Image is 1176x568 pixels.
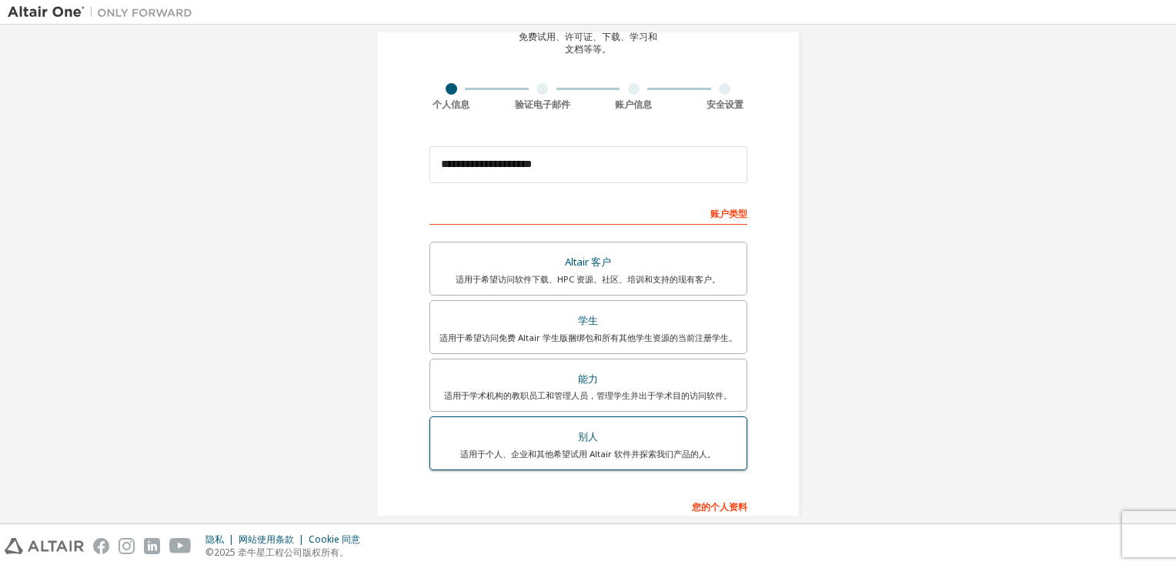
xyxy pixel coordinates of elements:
img: altair_logo.svg [5,538,84,554]
div: 学生 [439,310,737,332]
div: 适用于希望访问免费 Altair 学生版捆绑包和所有其他学生资源的当前注册学生。 [439,332,737,344]
font: 2025 牵牛星工程公司版权所有。 [214,546,349,559]
img: linkedin.svg [144,538,160,554]
div: Cookie 同意 [309,533,369,546]
div: 别人 [439,426,737,448]
div: 账户类型 [429,200,747,225]
div: 隐私 [205,533,239,546]
div: 免费试用、许可证、下载、学习和 文档等等。 [519,31,657,55]
div: 验证电子邮件 [497,99,589,111]
div: 个人信息 [406,99,497,111]
div: 安全设置 [680,99,771,111]
div: 您的个人资料 [429,493,747,518]
div: 适用于个人、企业和其他希望试用 Altair 软件并探索我们产品的人。 [439,448,737,460]
div: Altair 客户 [439,252,737,273]
div: 能力 [439,369,737,390]
div: 网站使用条款 [239,533,309,546]
img: facebook.svg [93,538,109,554]
div: 适用于学术机构的教职员工和管理人员，管理学生并出于学术目的访问软件。 [439,389,737,402]
img: youtube.svg [169,538,192,554]
div: 适用于希望访问软件下载、HPC 资源、社区、培训和支持的现有客户。 [439,273,737,286]
div: 账户信息 [588,99,680,111]
img: 牵牛星一号 [8,5,200,20]
p: © [205,546,369,559]
img: instagram.svg [119,538,135,554]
